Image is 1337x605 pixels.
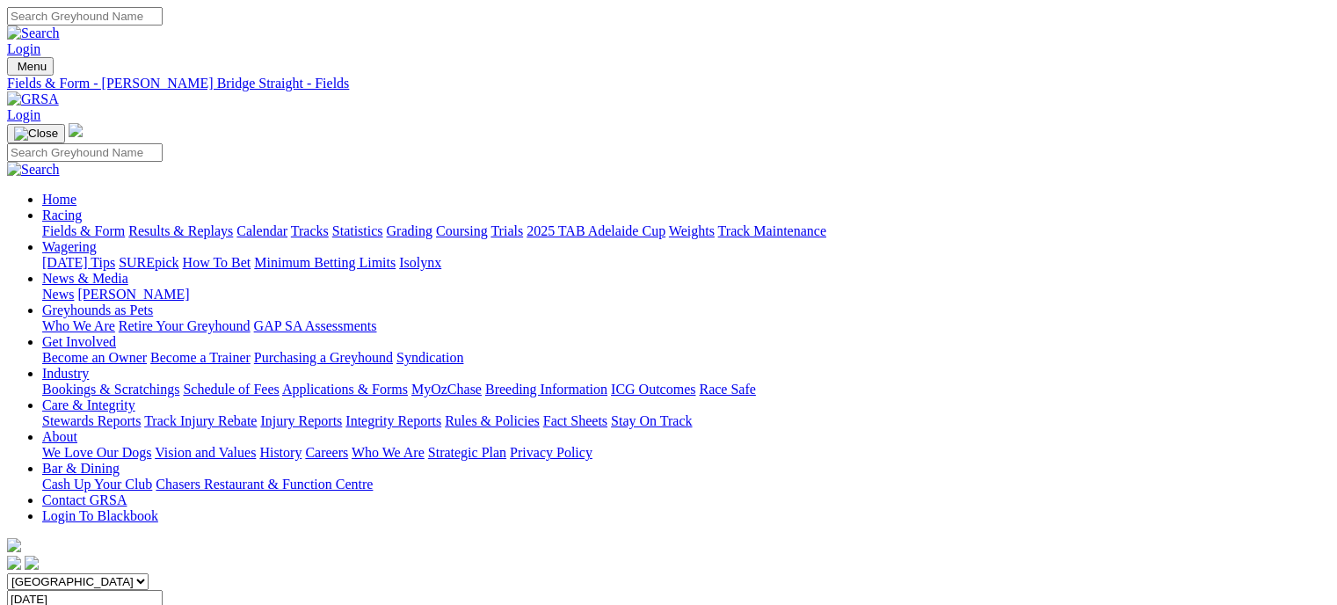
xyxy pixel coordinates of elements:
[42,350,1330,366] div: Get Involved
[428,445,506,460] a: Strategic Plan
[119,318,251,333] a: Retire Your Greyhound
[155,445,256,460] a: Vision and Values
[42,223,1330,239] div: Racing
[490,223,523,238] a: Trials
[42,382,1330,397] div: Industry
[128,223,233,238] a: Results & Replays
[42,477,152,492] a: Cash Up Your Club
[42,255,115,270] a: [DATE] Tips
[42,413,141,428] a: Stewards Reports
[42,492,127,507] a: Contact GRSA
[611,413,692,428] a: Stay On Track
[7,162,60,178] img: Search
[42,287,1330,302] div: News & Media
[7,41,40,56] a: Login
[699,382,755,397] a: Race Safe
[42,208,82,222] a: Racing
[669,223,715,238] a: Weights
[345,413,441,428] a: Integrity Reports
[42,255,1330,271] div: Wagering
[7,57,54,76] button: Toggle navigation
[305,445,348,460] a: Careers
[42,461,120,476] a: Bar & Dining
[387,223,432,238] a: Grading
[254,318,377,333] a: GAP SA Assessments
[42,334,116,349] a: Get Involved
[7,26,60,41] img: Search
[42,302,153,317] a: Greyhounds as Pets
[259,445,302,460] a: History
[14,127,58,141] img: Close
[352,445,425,460] a: Who We Are
[183,255,251,270] a: How To Bet
[718,223,826,238] a: Track Maintenance
[42,445,151,460] a: We Love Our Dogs
[7,7,163,26] input: Search
[254,350,393,365] a: Purchasing a Greyhound
[332,223,383,238] a: Statistics
[236,223,287,238] a: Calendar
[282,382,408,397] a: Applications & Forms
[611,382,695,397] a: ICG Outcomes
[42,350,147,365] a: Become an Owner
[42,508,158,523] a: Login To Blackbook
[7,124,65,143] button: Toggle navigation
[485,382,607,397] a: Breeding Information
[77,287,189,302] a: [PERSON_NAME]
[7,76,1330,91] a: Fields & Form - [PERSON_NAME] Bridge Straight - Fields
[144,413,257,428] a: Track Injury Rebate
[527,223,665,238] a: 2025 TAB Adelaide Cup
[411,382,482,397] a: MyOzChase
[42,445,1330,461] div: About
[42,429,77,444] a: About
[42,382,179,397] a: Bookings & Scratchings
[156,477,373,492] a: Chasers Restaurant & Function Centre
[42,397,135,412] a: Care & Integrity
[42,223,125,238] a: Fields & Form
[7,91,59,107] img: GRSA
[42,477,1330,492] div: Bar & Dining
[42,366,89,381] a: Industry
[42,287,74,302] a: News
[7,143,163,162] input: Search
[260,413,342,428] a: Injury Reports
[42,271,128,286] a: News & Media
[543,413,607,428] a: Fact Sheets
[183,382,279,397] a: Schedule of Fees
[42,318,1330,334] div: Greyhounds as Pets
[25,556,39,570] img: twitter.svg
[42,413,1330,429] div: Care & Integrity
[42,318,115,333] a: Who We Are
[119,255,178,270] a: SUREpick
[7,107,40,122] a: Login
[445,413,540,428] a: Rules & Policies
[42,192,76,207] a: Home
[291,223,329,238] a: Tracks
[7,538,21,552] img: logo-grsa-white.png
[18,60,47,73] span: Menu
[399,255,441,270] a: Isolynx
[396,350,463,365] a: Syndication
[42,239,97,254] a: Wagering
[436,223,488,238] a: Coursing
[69,123,83,137] img: logo-grsa-white.png
[7,556,21,570] img: facebook.svg
[254,255,396,270] a: Minimum Betting Limits
[510,445,592,460] a: Privacy Policy
[150,350,251,365] a: Become a Trainer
